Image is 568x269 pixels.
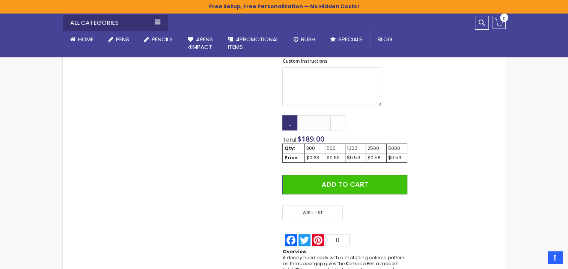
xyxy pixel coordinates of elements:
[282,175,407,194] button: Add to Cart
[220,31,286,56] a: 4PROMOTIONALITEMS
[338,35,363,43] span: Specials
[152,35,173,43] span: Pencils
[368,145,385,151] div: 2500
[306,155,323,161] div: $0.63
[298,234,311,246] a: Twitter
[388,145,405,151] div: 5000
[180,31,220,56] a: 4Pens4impact
[284,234,298,246] a: Facebook
[503,15,506,22] span: 0
[388,155,405,161] div: $0.56
[286,31,323,48] a: Rush
[327,155,344,161] div: $0.60
[228,35,279,51] span: 4PROMOTIONAL ITEMS
[301,35,315,43] span: Rush
[368,155,385,161] div: $0.58
[116,35,129,43] span: Pens
[336,237,339,243] span: 0
[282,136,297,144] span: Total:
[282,206,342,220] span: Wish List
[63,31,101,48] a: Home
[378,35,392,43] span: Blog
[323,31,370,48] a: Specials
[282,248,306,255] strong: Overview
[330,115,345,130] a: +
[370,31,400,48] a: Blog
[301,134,324,144] span: 189.00
[306,145,323,151] div: 300
[493,16,506,29] a: 0
[284,154,298,161] strong: Price:
[137,31,180,48] a: Pencils
[284,145,295,151] strong: Qty:
[78,35,93,43] span: Home
[311,234,350,246] a: Pinterest0
[188,35,213,51] span: 4Pens 4impact
[327,145,344,151] div: 500
[282,58,327,64] span: Custom Instructions
[63,15,168,31] div: All Categories
[297,134,324,144] span: $
[282,115,297,130] a: -
[101,31,137,48] a: Pens
[282,206,345,220] a: Wish List
[347,155,364,161] div: $0.59
[322,180,368,189] span: Add to Cart
[347,145,364,151] div: 1000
